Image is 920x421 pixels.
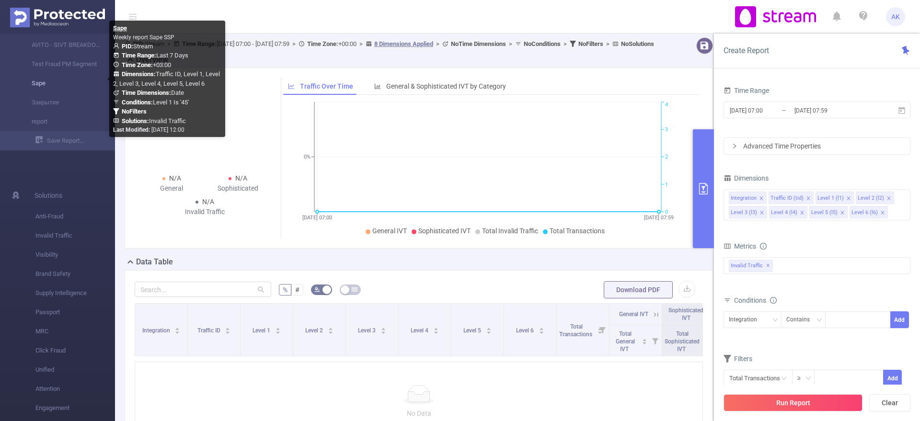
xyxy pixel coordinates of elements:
[724,87,769,94] span: Time Range
[642,337,647,340] i: icon: caret-up
[122,52,156,59] b: Time Range:
[729,104,806,117] input: Start date
[386,82,506,90] span: General & Sophisticated IVT by Category
[506,40,515,47] span: >
[883,370,902,387] button: Add
[10,8,105,27] img: Protected Media
[225,330,230,333] i: icon: caret-down
[380,326,386,332] div: Sort
[113,126,184,133] span: [DATE] 12:00
[307,40,338,47] b: Time Zone:
[729,312,764,328] div: Integration
[616,330,635,353] span: Total General IVT
[729,206,767,218] li: Level 3 (l3)
[35,322,115,341] span: MRC
[619,311,648,318] span: General IVT
[724,355,752,363] span: Filters
[809,206,848,218] li: Level 5 (l5)
[665,209,668,215] tspan: 0
[275,326,280,329] i: icon: caret-up
[731,206,757,219] div: Level 3 (l3)
[806,196,811,202] i: icon: close
[724,138,910,154] div: icon: rightAdvanced Time Properties
[356,40,366,47] span: >
[35,131,115,150] a: Save Report...
[174,326,180,332] div: Sort
[358,327,377,334] span: Level 3
[769,206,807,218] li: Level 4 (l4)
[225,326,230,332] div: Sort
[305,327,324,334] span: Level 2
[858,192,884,205] div: Level 2 (l2)
[19,55,103,74] a: Test Fraud PM Segment
[770,192,804,205] div: Traffic ID (tid)
[35,303,115,322] span: Passport
[35,398,115,418] span: Engagement
[372,227,407,235] span: General IVT
[289,40,299,47] span: >
[486,326,491,329] i: icon: caret-up
[300,82,353,90] span: Traffic Over Time
[642,337,647,343] div: Sort
[668,307,703,321] span: Sophisticated IVT
[797,370,807,386] div: ≥
[295,286,299,294] span: #
[302,215,332,221] tspan: [DATE] 07:00
[122,99,153,106] b: Conditions :
[724,174,769,182] span: Dimensions
[665,154,668,160] tspan: 2
[172,207,238,217] div: Invalid Traffic
[175,330,180,333] i: icon: caret-down
[850,206,888,218] li: Level 6 (l6)
[759,210,764,216] i: icon: close
[665,102,668,108] tspan: 4
[136,256,173,268] h2: Data Table
[175,326,180,329] i: icon: caret-up
[288,83,295,90] i: icon: line-chart
[816,317,822,324] i: icon: down
[731,192,757,205] div: Integration
[433,330,438,333] i: icon: caret-down
[328,326,333,329] i: icon: caret-up
[604,281,673,298] button: Download PDF
[122,61,153,68] b: Time Zone:
[122,89,171,96] b: Time Dimensions :
[482,227,538,235] span: Total Invalid Traffic
[122,43,133,50] b: PID:
[35,264,115,284] span: Brand Safety
[125,40,654,47] span: Stream [DATE] 07:00 - [DATE] 07:59 +00:00
[35,341,115,360] span: Click Fraud
[869,394,910,411] button: Clear
[856,192,894,204] li: Level 2 (l2)
[578,40,603,47] b: No Filters
[113,34,174,41] span: Weekly report Sape SSP
[113,43,220,125] span: Stream Last 7 Days +03:00
[816,192,854,204] li: Level 1 (l1)
[800,210,805,216] i: icon: close
[793,104,871,117] input: End date
[19,35,103,55] a: AVITO - SIVT BREAKDOWN
[644,215,674,221] tspan: [DATE] 07:59
[122,117,186,125] span: Invalid Traffic
[665,182,668,188] tspan: 1
[138,183,205,193] div: General
[886,196,891,202] i: icon: close
[418,227,471,235] span: Sophisticated IVT
[729,260,773,272] span: Invalid Traffic
[665,126,668,133] tspan: 3
[621,40,654,47] b: No Solutions
[205,183,271,193] div: Sophisticated
[724,46,769,55] span: Create Report
[19,74,103,93] a: Sape
[34,186,62,205] span: Solutions
[35,284,115,303] span: Supply Intelligence
[328,326,333,332] div: Sort
[374,83,381,90] i: icon: bar-chart
[380,326,386,329] i: icon: caret-up
[433,326,438,329] i: icon: caret-up
[122,70,156,78] b: Dimensions :
[451,40,506,47] b: No Time Dimensions
[122,89,184,96] span: Date
[724,394,862,411] button: Run Report
[770,297,777,304] i: icon: info-circle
